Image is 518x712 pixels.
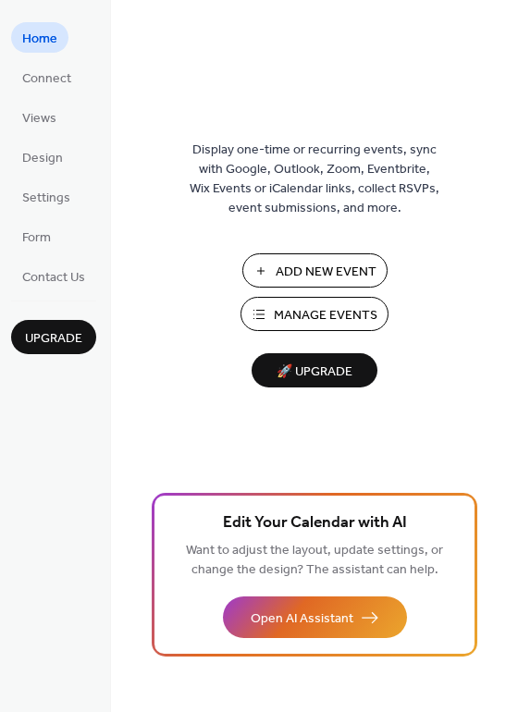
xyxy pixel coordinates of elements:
[11,62,82,92] a: Connect
[22,228,51,248] span: Form
[11,141,74,172] a: Design
[22,149,63,168] span: Design
[251,609,353,629] span: Open AI Assistant
[190,141,439,218] span: Display one-time or recurring events, sync with Google, Outlook, Zoom, Eventbrite, Wix Events or ...
[25,329,82,349] span: Upgrade
[223,596,407,638] button: Open AI Assistant
[252,353,377,387] button: 🚀 Upgrade
[11,320,96,354] button: Upgrade
[11,102,68,132] a: Views
[22,268,85,288] span: Contact Us
[186,538,443,583] span: Want to adjust the layout, update settings, or change the design? The assistant can help.
[22,69,71,89] span: Connect
[11,181,81,212] a: Settings
[11,22,68,53] a: Home
[240,297,388,331] button: Manage Events
[223,510,407,536] span: Edit Your Calendar with AI
[263,360,366,385] span: 🚀 Upgrade
[11,221,62,252] a: Form
[242,253,388,288] button: Add New Event
[276,263,376,282] span: Add New Event
[22,30,57,49] span: Home
[22,109,56,129] span: Views
[22,189,70,208] span: Settings
[11,261,96,291] a: Contact Us
[274,306,377,325] span: Manage Events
